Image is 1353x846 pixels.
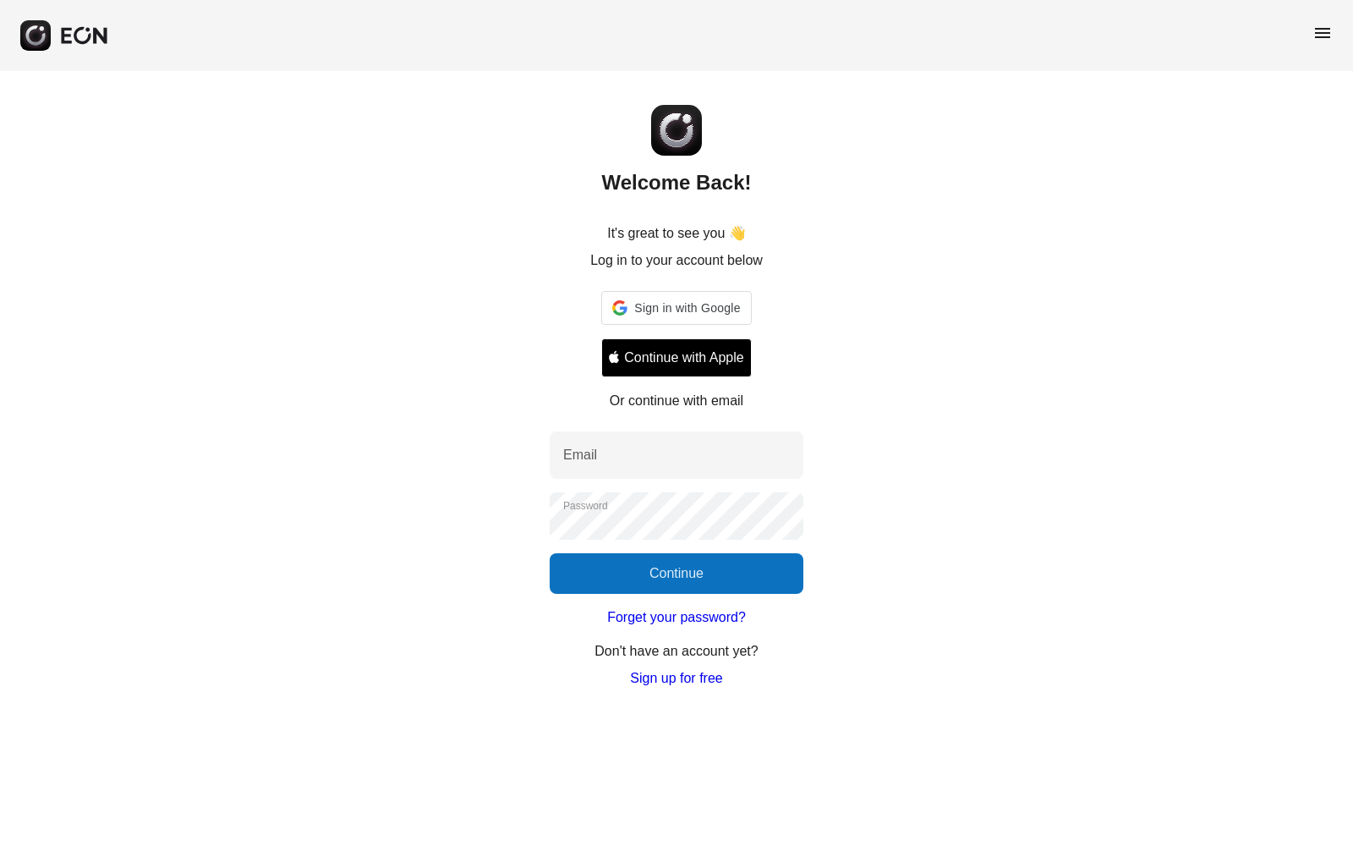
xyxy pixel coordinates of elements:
[1312,23,1333,43] span: menu
[590,250,763,271] p: Log in to your account below
[563,499,608,513] label: Password
[630,668,722,689] a: Sign up for free
[607,607,746,628] a: Forget your password?
[550,553,803,594] button: Continue
[607,223,746,244] p: It's great to see you 👋
[610,391,743,411] p: Or continue with email
[634,298,740,318] span: Sign in with Google
[563,445,597,465] label: Email
[601,338,751,377] button: Signin with apple ID
[602,169,752,196] h2: Welcome Back!
[601,291,751,325] div: Sign in with Google
[594,641,758,662] p: Don't have an account yet?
